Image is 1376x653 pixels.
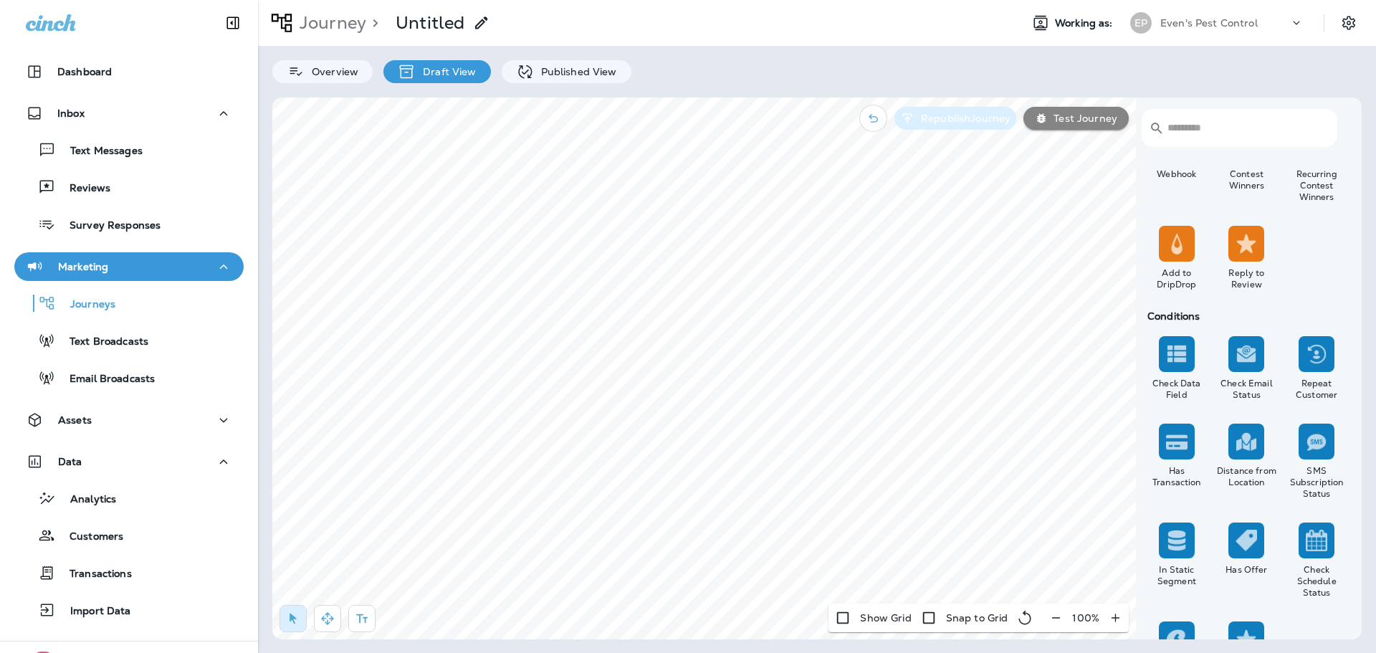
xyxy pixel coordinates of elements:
[1284,168,1349,203] div: Recurring Contest Winners
[14,447,244,476] button: Data
[1160,17,1258,29] p: Even's Pest Control
[14,595,244,625] button: Import Data
[14,209,244,239] button: Survey Responses
[58,414,92,426] p: Assets
[416,66,476,77] p: Draft View
[305,66,358,77] p: Overview
[14,288,244,318] button: Journeys
[1145,267,1209,290] div: Add to DripDrop
[1215,465,1279,488] div: Distance from Location
[1284,465,1349,500] div: SMS Subscription Status
[14,558,244,588] button: Transactions
[1130,12,1152,34] div: EP
[1284,378,1349,401] div: Repeat Customer
[1215,378,1279,401] div: Check Email Status
[1023,107,1129,130] button: Test Journey
[57,66,112,77] p: Dashboard
[1145,465,1209,488] div: Has Transaction
[56,493,116,507] p: Analytics
[56,605,131,619] p: Import Data
[55,219,161,233] p: Survey Responses
[58,261,108,272] p: Marketing
[55,335,148,349] p: Text Broadcasts
[1048,113,1117,124] p: Test Journey
[14,520,244,550] button: Customers
[213,9,253,37] button: Collapse Sidebar
[894,107,1016,130] button: RepublishJourney
[56,145,143,158] p: Text Messages
[55,568,132,581] p: Transactions
[55,373,155,386] p: Email Broadcasts
[396,12,464,34] p: Untitled
[14,363,244,393] button: Email Broadcasts
[1145,564,1209,587] div: In Static Segment
[55,530,123,544] p: Customers
[1215,564,1279,576] div: Has Offer
[534,66,617,77] p: Published View
[946,612,1008,624] p: Snap to Grid
[14,172,244,202] button: Reviews
[14,57,244,86] button: Dashboard
[1142,310,1352,322] div: Conditions
[1145,168,1209,180] div: Webhook
[58,456,82,467] p: Data
[294,12,366,34] p: Journey
[1072,612,1099,624] p: 100 %
[860,612,911,624] p: Show Grid
[56,298,115,312] p: Journeys
[1055,17,1116,29] span: Working as:
[1336,10,1362,36] button: Settings
[14,483,244,513] button: Analytics
[915,113,1010,124] p: Republish Journey
[14,252,244,281] button: Marketing
[14,406,244,434] button: Assets
[1284,564,1349,599] div: Check Schedule Status
[1215,168,1279,191] div: Contest Winners
[14,99,244,128] button: Inbox
[1215,267,1279,290] div: Reply to Review
[14,135,244,165] button: Text Messages
[366,12,378,34] p: >
[1145,378,1209,401] div: Check Data Field
[55,182,110,196] p: Reviews
[57,108,85,119] p: Inbox
[14,325,244,356] button: Text Broadcasts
